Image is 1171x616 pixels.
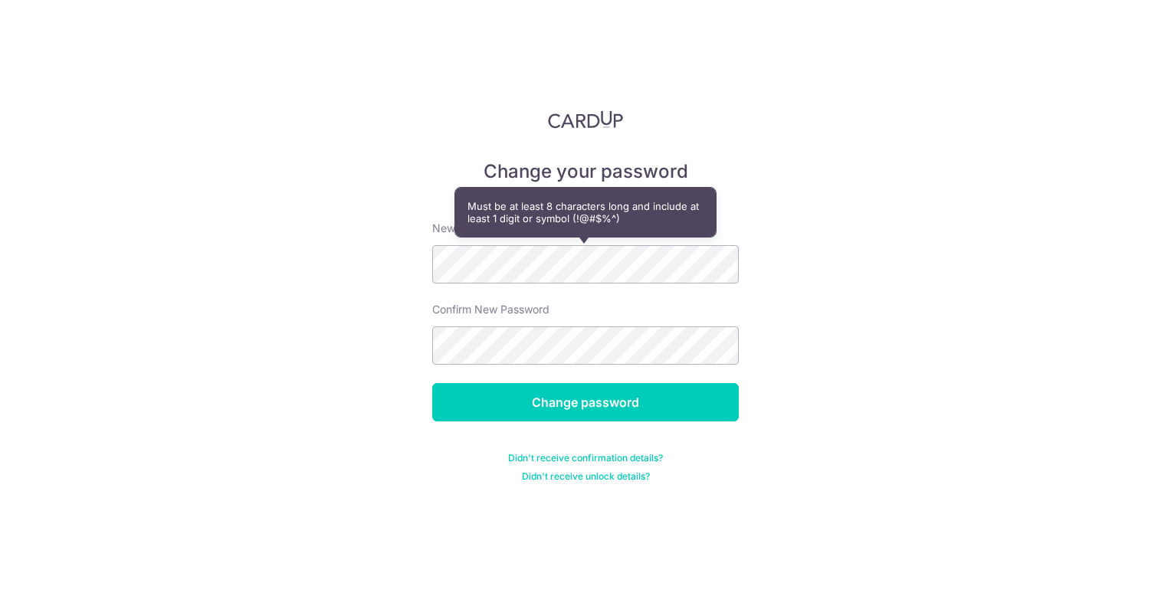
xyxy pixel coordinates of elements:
label: New password [432,221,507,236]
a: Didn't receive confirmation details? [508,452,663,464]
img: CardUp Logo [548,110,623,129]
input: Change password [432,383,739,421]
div: Must be at least 8 characters long and include at least 1 digit or symbol (!@#$%^) [455,188,716,237]
a: Didn't receive unlock details? [522,470,650,483]
label: Confirm New Password [432,302,549,317]
h5: Change your password [432,159,739,184]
